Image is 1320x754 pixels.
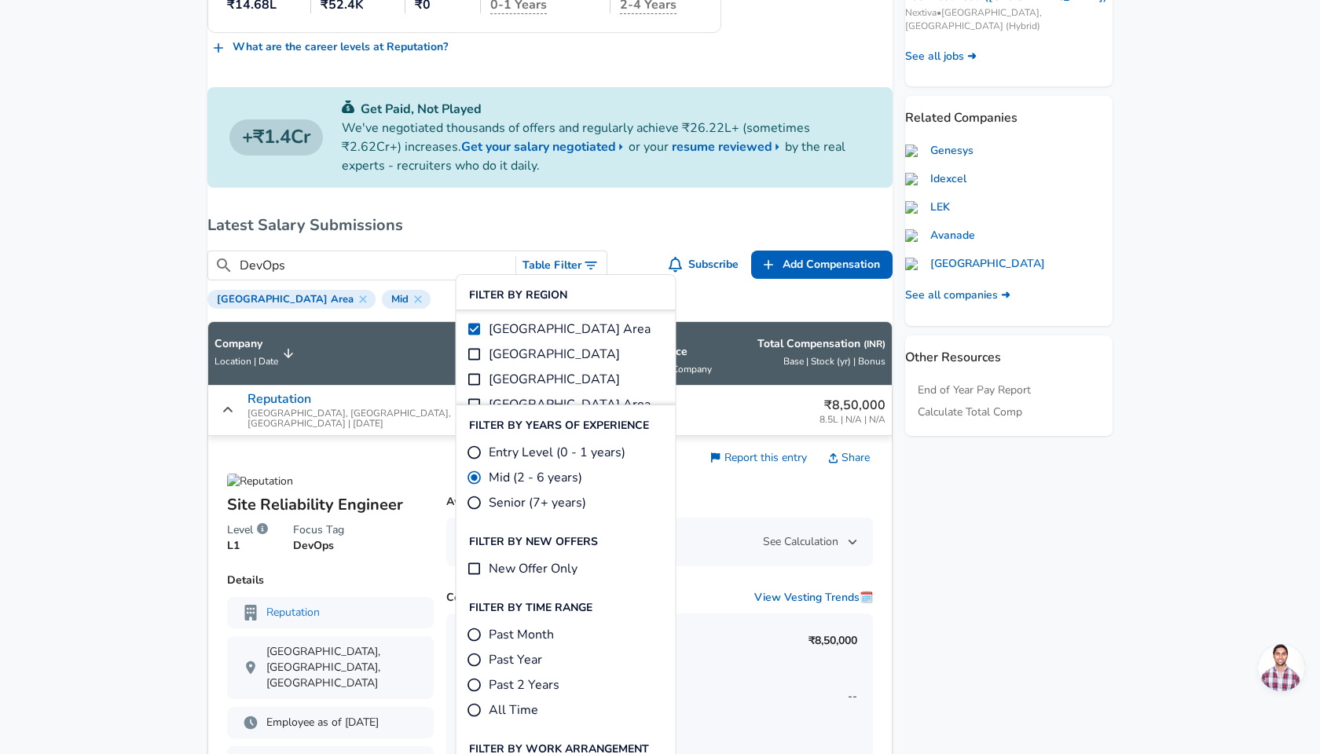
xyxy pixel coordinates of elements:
[905,228,975,243] a: Avanade
[461,137,629,156] a: Get your salary negotiated
[207,33,454,62] a: What are the career levels at Reputation?
[227,493,434,517] p: Site Reliability Engineer
[469,600,592,616] p: Filter By Time Range
[247,408,549,429] span: [GEOGRAPHIC_DATA], [GEOGRAPHIC_DATA], [GEOGRAPHIC_DATA] | [DATE]
[783,255,880,275] span: Add Compensation
[293,522,344,539] h6: Focus Tag
[227,522,253,539] span: Level
[751,251,893,280] a: Add Compensation
[266,605,320,620] a: Reputation
[905,229,924,242] img: avanade.com
[207,290,376,309] div: [GEOGRAPHIC_DATA] Area
[905,201,924,214] img: lek.com
[227,573,434,588] p: Details
[243,644,418,691] p: [GEOGRAPHIC_DATA], [GEOGRAPHIC_DATA], [GEOGRAPHIC_DATA]
[342,101,354,113] img: svg+xml;base64,PHN2ZyB4bWxucz0iaHR0cDovL3d3dy53My5vcmcvMjAwMC9zdmciIGZpbGw9IiMwYzU0NjAiIHZpZXdCb3...
[211,293,360,306] span: [GEOGRAPHIC_DATA] Area
[516,251,607,280] button: Toggle Search Filters
[489,395,651,414] span: [GEOGRAPHIC_DATA] Area
[227,474,293,489] img: Reputation
[763,534,857,550] span: See Calculation
[918,382,1031,398] a: End of Year Pay Report
[724,450,807,465] span: Report this entry
[905,256,1045,272] a: [GEOGRAPHIC_DATA]
[214,336,299,371] span: CompanyLocation | Date
[905,287,1010,303] a: See all companies ➜
[905,143,973,159] a: Genesys
[489,443,625,462] span: Entry Level (0 - 1 years)
[489,675,559,694] span: Past 2 Years
[227,538,268,554] p: L1
[293,538,344,554] p: DevOps
[214,336,278,352] p: Company
[863,338,885,351] button: (INR)
[446,590,538,606] p: Comp Breakdown
[631,415,724,425] span: 2 yrs
[905,171,966,187] a: Idexcel
[905,335,1113,367] p: Other Resources
[819,396,885,415] p: ₹8,50,000
[757,336,885,352] p: Total Compensation
[754,590,873,606] button: View Vesting Trends🗓️
[905,145,924,157] img: genesys.com
[489,625,554,644] span: Past Month
[342,100,871,119] p: Get Paid, Not Played
[841,450,870,466] span: Share
[446,494,604,510] p: Average Annual Total Comp
[229,119,323,156] a: ₹1.4Cr
[469,534,598,550] p: Filter By New Offers
[489,370,620,389] span: [GEOGRAPHIC_DATA]
[489,320,651,339] span: [GEOGRAPHIC_DATA] Area
[489,559,577,578] span: New Offer Only
[905,258,924,270] img: junipersquare.com
[489,701,538,719] span: All Time
[631,328,724,360] p: Years of Experience
[207,213,893,238] h6: Latest Salary Submissions
[214,355,278,368] span: Location | Date
[737,336,885,371] span: Total Compensation (INR) Base | Stock (yr) | Bonus
[243,715,418,730] p: Employee as of [DATE]
[469,418,649,434] p: Filter By Years Of Experience
[489,468,582,487] span: Mid (2 - 6 years)
[808,633,857,649] p: ₹8,50,000
[247,392,311,406] p: Reputation
[905,96,1113,127] p: Related Companies
[489,493,586,512] span: Senior (7+ years)
[1258,644,1305,691] div: Open chat
[905,49,977,64] a: See all jobs ➜
[240,256,509,276] input: Search City, Tag, Etc
[783,355,885,368] span: Base | Stock (yr) | Bonus
[489,345,620,364] span: [GEOGRAPHIC_DATA]
[342,119,871,175] p: We've negotiated thousands of offers and regularly achieve ₹26.22L+ (sometimes ₹2.62Cr+) increase...
[918,404,1022,420] a: Calculate Total Comp
[905,199,950,215] a: LEK
[819,415,885,425] span: 8.5L | N/A | N/A
[257,522,268,539] span: Levels are a company's method of standardizing employee's scope of assumed ability, responsibilit...
[382,290,431,309] div: Mid
[905,173,924,185] img: idexcel.com
[385,293,415,306] span: Mid
[905,6,1113,33] span: Nextiva • [GEOGRAPHIC_DATA], [GEOGRAPHIC_DATA] (Hybrid)
[469,287,567,303] p: Filter By Region
[672,137,785,156] a: resume reviewed
[489,650,542,669] span: Past Year
[665,251,746,280] button: Subscribe
[631,396,724,415] p: 2 yrs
